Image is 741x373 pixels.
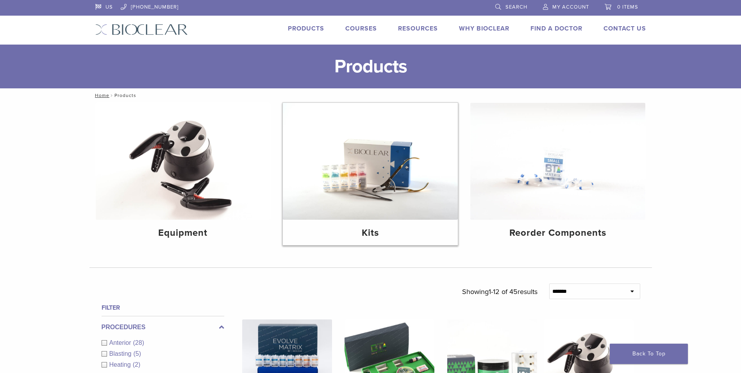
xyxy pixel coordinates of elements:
[289,226,452,240] h4: Kits
[96,103,271,245] a: Equipment
[133,350,141,357] span: (5)
[283,103,458,245] a: Kits
[477,226,639,240] h4: Reorder Components
[109,350,134,357] span: Blasting
[102,226,264,240] h4: Equipment
[398,25,438,32] a: Resources
[102,323,224,332] label: Procedures
[96,103,271,220] img: Equipment
[288,25,324,32] a: Products
[89,88,652,102] nav: Products
[552,4,589,10] span: My Account
[505,4,527,10] span: Search
[133,361,141,368] span: (2)
[459,25,509,32] a: Why Bioclear
[489,287,518,296] span: 1-12 of 45
[604,25,646,32] a: Contact Us
[95,24,188,35] img: Bioclear
[283,103,458,220] img: Kits
[109,361,133,368] span: Heating
[93,93,109,98] a: Home
[530,25,582,32] a: Find A Doctor
[610,344,688,364] a: Back To Top
[345,25,377,32] a: Courses
[109,339,133,346] span: Anterior
[462,283,537,300] p: Showing results
[470,103,645,220] img: Reorder Components
[102,303,224,312] h4: Filter
[470,103,645,245] a: Reorder Components
[109,93,114,97] span: /
[617,4,638,10] span: 0 items
[133,339,144,346] span: (28)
